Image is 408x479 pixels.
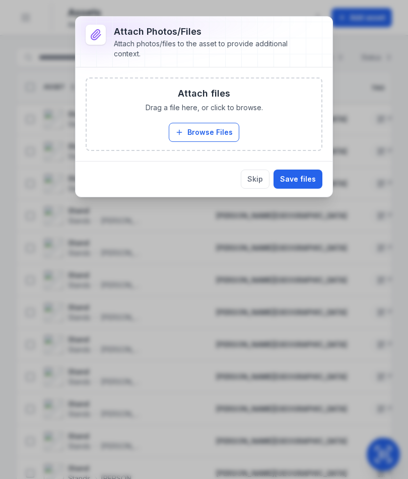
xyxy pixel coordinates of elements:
div: Attach photos/files to the asset to provide additional context. [114,39,306,59]
h3: Attach files [178,87,230,101]
button: Save files [274,170,322,189]
button: Browse Files [169,123,239,142]
span: Drag a file here, or click to browse. [146,103,263,113]
h3: Attach photos/files [114,25,306,39]
button: Skip [241,170,269,189]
